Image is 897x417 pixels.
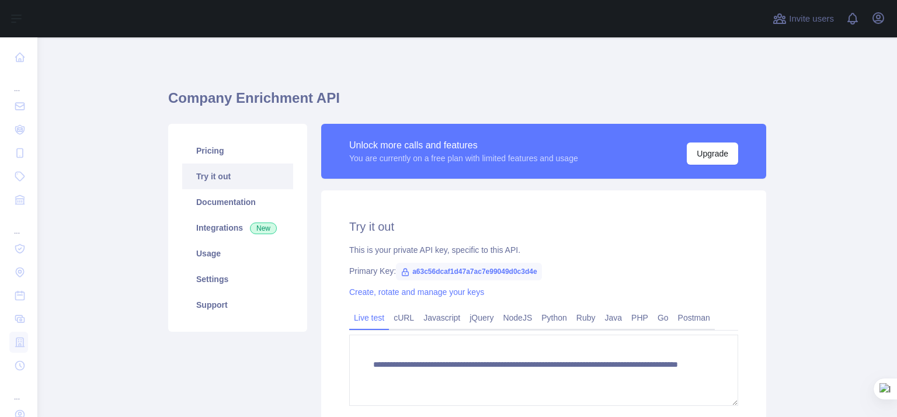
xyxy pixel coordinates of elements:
[572,308,600,327] a: Ruby
[168,89,766,117] h1: Company Enrichment API
[349,138,578,152] div: Unlock more calls and features
[389,308,419,327] a: cURL
[250,223,277,234] span: New
[9,378,28,402] div: ...
[182,266,293,292] a: Settings
[9,213,28,236] div: ...
[182,241,293,266] a: Usage
[349,152,578,164] div: You are currently on a free plan with limited features and usage
[182,164,293,189] a: Try it out
[349,265,738,277] div: Primary Key:
[673,308,715,327] a: Postman
[465,308,498,327] a: jQuery
[349,308,389,327] a: Live test
[182,138,293,164] a: Pricing
[349,287,484,297] a: Create, rotate and manage your keys
[653,308,673,327] a: Go
[600,308,627,327] a: Java
[537,308,572,327] a: Python
[789,12,834,26] span: Invite users
[419,308,465,327] a: Javascript
[770,9,836,28] button: Invite users
[687,143,738,165] button: Upgrade
[498,308,537,327] a: NodeJS
[182,189,293,215] a: Documentation
[396,263,542,280] span: a63c56dcaf1d47a7ac7e99049d0c3d4e
[9,70,28,93] div: ...
[349,244,738,256] div: This is your private API key, specific to this API.
[349,218,738,235] h2: Try it out
[182,215,293,241] a: Integrations New
[182,292,293,318] a: Support
[627,308,653,327] a: PHP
